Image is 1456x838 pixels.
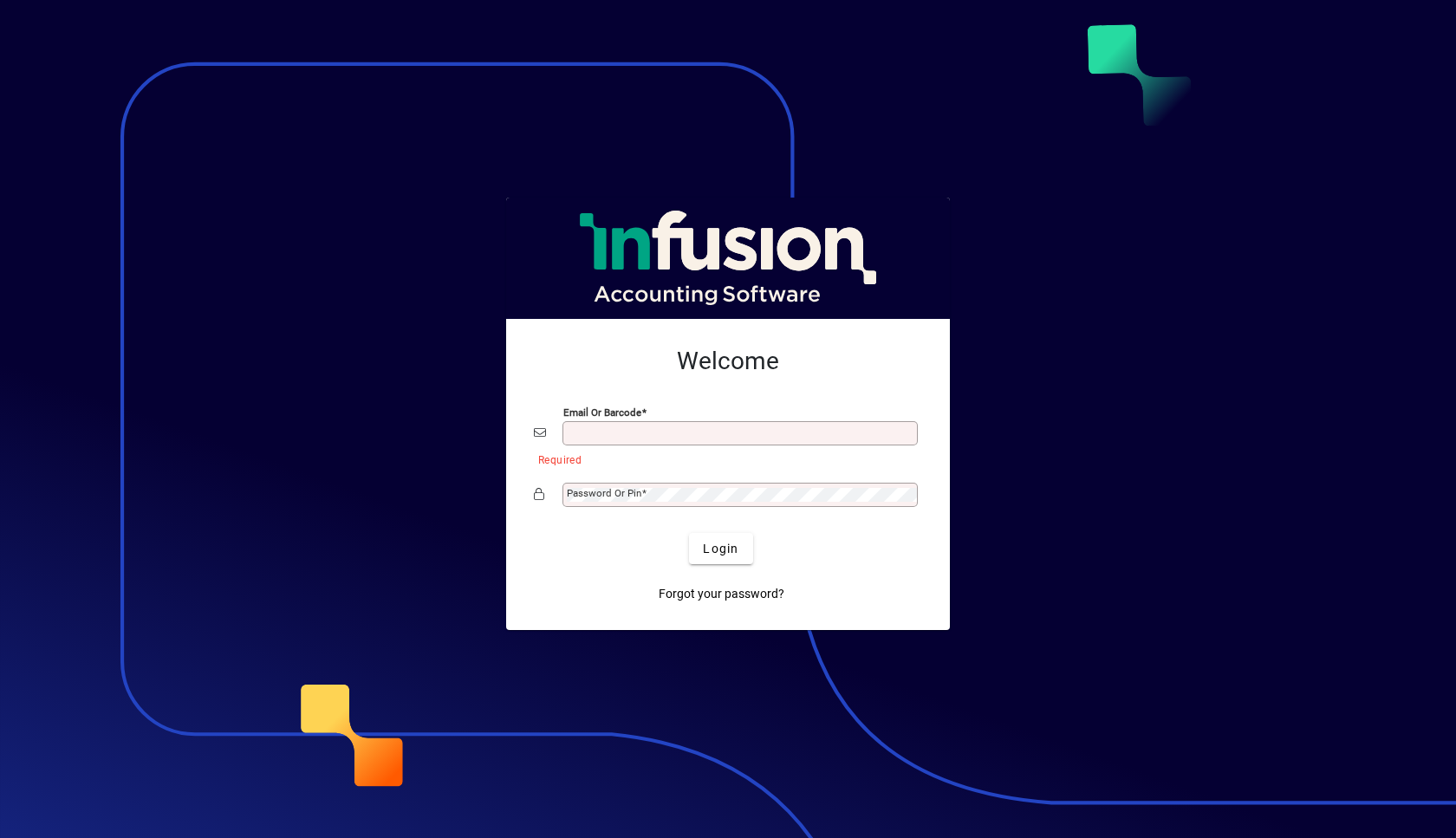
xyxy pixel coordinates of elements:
mat-label: Password or Pin [567,487,641,499]
span: Login [703,540,738,558]
button: Login [689,533,752,564]
span: Forgot your password? [659,585,784,603]
mat-label: Email or Barcode [563,406,641,419]
a: Forgot your password? [652,578,791,609]
mat-error: Required [538,450,908,468]
h2: Welcome [534,347,922,376]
